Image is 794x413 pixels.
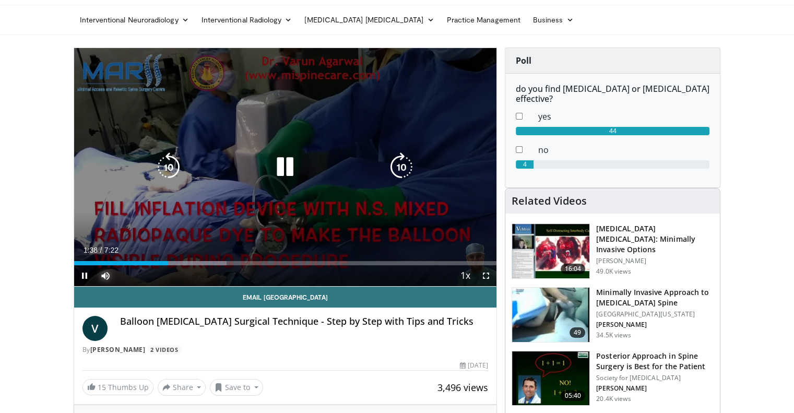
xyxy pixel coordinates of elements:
a: 16:04 [MEDICAL_DATA] [MEDICAL_DATA]: Minimally Invasive Options [PERSON_NAME] 49.0K views [512,223,714,279]
h3: [MEDICAL_DATA] [MEDICAL_DATA]: Minimally Invasive Options [596,223,714,255]
a: [MEDICAL_DATA] [MEDICAL_DATA] [298,9,440,30]
h6: do you find [MEDICAL_DATA] or [MEDICAL_DATA] effective? [516,84,709,104]
strong: Poll [516,55,531,66]
span: 05:40 [561,391,586,401]
h3: Minimally Invasive Approach to [MEDICAL_DATA] Spine [596,287,714,308]
a: Interventional Radiology [195,9,299,30]
a: Practice Management [440,9,526,30]
p: Society for [MEDICAL_DATA] [596,374,714,382]
a: V [82,316,108,341]
p: [PERSON_NAME] [596,321,714,329]
a: Interventional Neuroradiology [74,9,195,30]
span: 1:38 [84,246,98,254]
button: Playback Rate [455,265,476,286]
p: [PERSON_NAME] [596,257,714,265]
h3: Posterior Approach in Spine Surgery is Best for the Patient [596,351,714,372]
a: 2 Videos [147,345,182,354]
a: [PERSON_NAME] [90,345,146,354]
button: Share [158,379,206,396]
p: [PERSON_NAME] [596,384,714,393]
span: 7:22 [104,246,118,254]
a: Email [GEOGRAPHIC_DATA] [74,287,497,308]
a: Business [527,9,580,30]
img: 38787_0000_3.png.150x105_q85_crop-smart_upscale.jpg [512,288,589,342]
img: 9f1438f7-b5aa-4a55-ab7b-c34f90e48e66.150x105_q85_crop-smart_upscale.jpg [512,224,589,278]
dd: no [530,144,717,156]
p: 49.0K views [596,267,631,276]
dd: yes [530,110,717,123]
div: 4 [516,160,534,169]
video-js: Video Player [74,48,497,287]
a: 05:40 Posterior Approach in Spine Surgery is Best for the Patient Society for [MEDICAL_DATA] [PER... [512,351,714,406]
p: 34.5K views [596,331,631,339]
div: [DATE] [460,361,488,370]
p: [GEOGRAPHIC_DATA][US_STATE] [596,310,714,318]
span: / [100,246,102,254]
a: 15 Thumbs Up [82,379,153,395]
span: 49 [570,327,585,338]
div: 44 [516,127,709,135]
span: 3,496 views [437,381,488,394]
span: 16:04 [561,264,586,274]
span: 15 [98,382,106,392]
h4: Related Videos [512,195,587,207]
button: Fullscreen [476,265,496,286]
button: Pause [74,265,95,286]
p: 20.4K views [596,395,631,403]
div: By [82,345,489,355]
button: Mute [95,265,116,286]
img: 3b6f0384-b2b2-4baa-b997-2e524ebddc4b.150x105_q85_crop-smart_upscale.jpg [512,351,589,406]
button: Save to [210,379,263,396]
div: Progress Bar [74,261,497,265]
h4: Balloon [MEDICAL_DATA] Surgical Technique - Step by Step with Tips and Tricks [120,316,489,327]
a: 49 Minimally Invasive Approach to [MEDICAL_DATA] Spine [GEOGRAPHIC_DATA][US_STATE] [PERSON_NAME] ... [512,287,714,343]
